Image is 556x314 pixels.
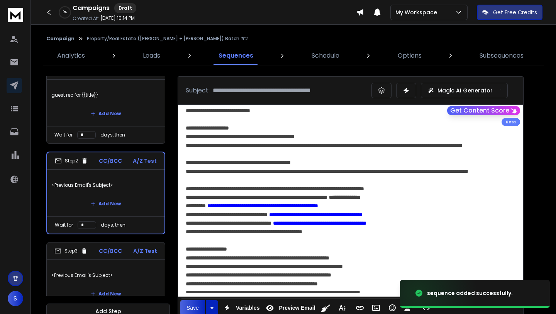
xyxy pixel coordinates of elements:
[85,286,127,302] button: Add New
[54,247,88,254] div: Step 3
[8,8,23,22] img: logo
[46,62,165,144] li: Step1CC/BCCA/Z Testguest rec for {{title}}Add NewWait fordays, then
[100,15,135,21] p: [DATE] 10:14 PM
[55,157,88,164] div: Step 2
[52,174,160,196] p: <Previous Email's Subject>
[307,46,344,65] a: Schedule
[133,157,157,165] p: A/Z Test
[46,36,75,42] button: Campaign
[51,84,160,106] p: guest rec for {{title}}
[85,106,127,121] button: Add New
[53,46,90,65] a: Analytics
[427,289,513,297] div: sequence added successfully.
[99,247,122,255] p: CC/BCC
[395,9,440,16] p: My Workspace
[480,51,524,60] p: Subsequences
[475,46,528,65] a: Subsequences
[143,51,160,60] p: Leads
[99,157,122,165] p: CC/BCC
[101,222,125,228] p: days, then
[100,132,125,138] p: days, then
[51,265,160,286] p: <Previous Email's Subject>
[55,222,73,228] p: Wait for
[57,51,85,60] p: Analytics
[214,46,258,65] a: Sequences
[502,118,520,126] div: Beta
[138,46,165,65] a: Leads
[219,51,253,60] p: Sequences
[63,10,67,15] p: 0 %
[493,9,537,16] p: Get Free Credits
[87,36,248,42] p: Property/Real Estate ([PERSON_NAME] + [PERSON_NAME]) Batch #2
[46,152,165,234] li: Step2CC/BCCA/Z Test<Previous Email's Subject>Add NewWait fordays, then
[398,51,422,60] p: Options
[8,291,23,306] button: S
[447,106,520,115] button: Get Content Score
[312,51,339,60] p: Schedule
[186,86,210,95] p: Subject:
[421,83,508,98] button: Magic AI Generator
[477,5,542,20] button: Get Free Credits
[234,305,261,311] span: Variables
[133,247,157,255] p: A/Z Test
[277,305,317,311] span: Preview Email
[393,46,426,65] a: Options
[73,15,99,22] p: Created At:
[85,196,127,212] button: Add New
[114,3,136,13] div: Draft
[54,132,73,138] p: Wait for
[73,3,110,13] h1: Campaigns
[437,87,493,94] p: Magic AI Generator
